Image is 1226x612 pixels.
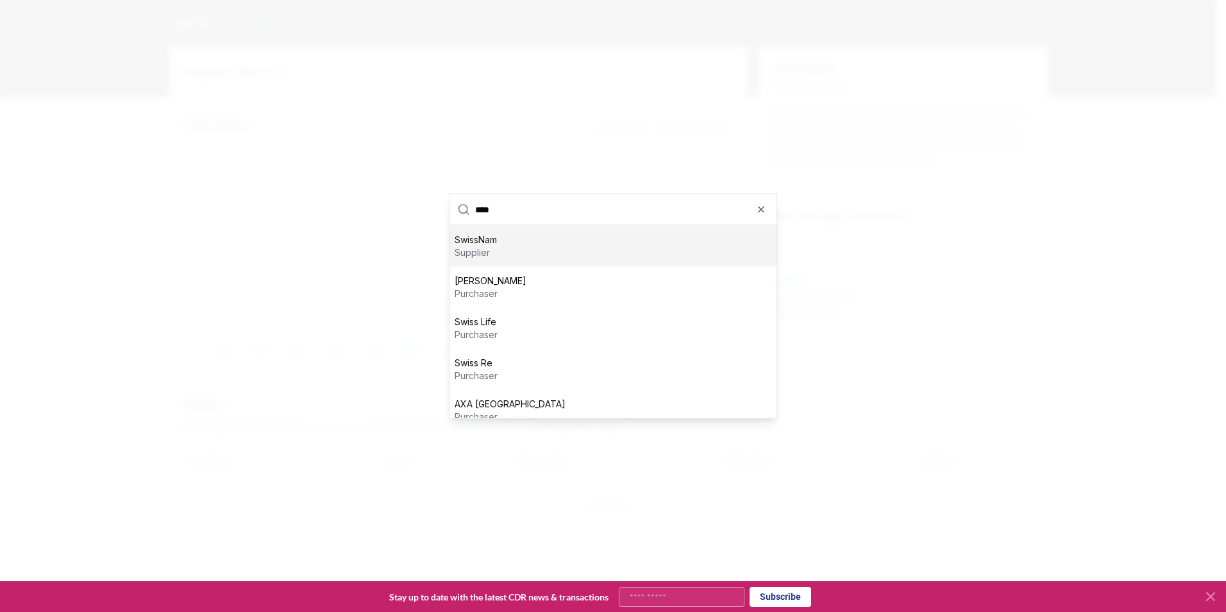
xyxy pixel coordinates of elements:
p: Swiss Life [455,316,498,328]
p: [PERSON_NAME] [455,275,526,287]
p: supplier [455,246,497,259]
p: Swiss Re [455,357,498,370]
p: purchaser [455,370,498,382]
p: purchaser [455,411,566,423]
p: purchaser [455,328,498,341]
p: AXA [GEOGRAPHIC_DATA] [455,398,566,411]
p: purchaser [455,287,526,300]
p: SwissNam [455,234,497,246]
